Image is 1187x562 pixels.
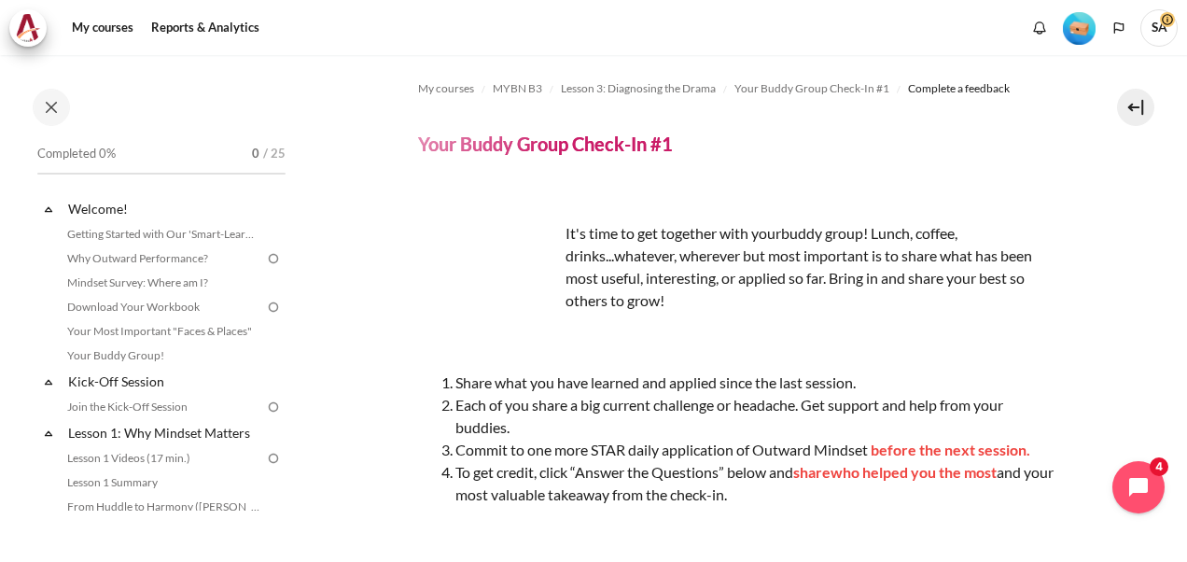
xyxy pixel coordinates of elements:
a: Lesson 1: Why Mindset Matters [65,420,265,445]
a: Mindset Survey: Where am I? [62,272,265,294]
a: Welcome! [65,196,265,221]
span: before the next session [871,441,1026,458]
span: share [793,463,831,481]
span: Collapse [39,424,58,443]
a: My courses [65,9,140,47]
span: Complete a feedback [908,80,1010,97]
img: Architeck [15,14,41,42]
a: Level #1 [1055,10,1103,45]
span: . [1026,441,1030,458]
span: SA [1140,9,1178,47]
a: Kick-Off Session [65,369,265,394]
h4: Your Buddy Group Check-In #1 [418,132,673,156]
a: User menu [1140,9,1178,47]
a: Your Buddy Group! [62,344,265,367]
img: To do [265,250,282,267]
a: Getting Started with Our 'Smart-Learning' Platform [62,223,265,246]
p: buddy group! Lunch, coffee, drinks...whatever, wherever but most important is to share what has b... [418,222,1054,312]
li: To get credit, click “Answer the Questions” below and and your most valuable takeaway from the ch... [455,461,1054,506]
span: MYBN B3 [493,80,542,97]
span: / 25 [263,145,286,163]
a: Download Your Workbook [62,296,265,318]
a: Architeck Architeck [9,9,56,47]
a: Your Buddy Group Check-In #1 [734,77,889,100]
a: Your Most Important "Faces & Places" [62,320,265,343]
button: Languages [1105,14,1133,42]
img: To do [265,299,282,316]
a: Join the Kick-Off Session [62,396,265,418]
nav: Navigation bar [418,74,1054,104]
a: My courses [418,77,474,100]
span: My courses [418,80,474,97]
a: Lesson 1 Summary [62,471,265,494]
span: Collapse [39,372,58,391]
div: Show notification window with no new notifications [1026,14,1054,42]
span: Your Buddy Group Check-In #1 [734,80,889,97]
span: Each of you share a big current challenge or headache. Get support and help from your buddies. [455,396,1003,436]
a: From Huddle to Harmony ([PERSON_NAME]'s Story) [62,496,265,518]
a: Lesson 3: Diagnosing the Drama [561,77,716,100]
div: Level #1 [1063,10,1096,45]
a: Why Outward Performance? [62,247,265,270]
img: To do [265,399,282,415]
span: It's time to get together with your [566,224,781,242]
img: To do [265,450,282,467]
li: Share what you have learned and applied since the last session. [455,372,1054,394]
span: 0 [252,145,259,163]
a: Lesson 1 Videos (17 min.) [62,447,265,470]
a: MYBN B3 [493,77,542,100]
span: Lesson 3: Diagnosing the Drama [561,80,716,97]
img: Level #1 [1063,12,1096,45]
li: Commit to one more STAR daily application of Outward Mindset [455,439,1054,461]
span: Completed 0% [37,145,116,163]
span: Collapse [39,200,58,218]
img: dfr [418,192,558,332]
span: who helped you the most [831,463,997,481]
a: Reports & Analytics [145,9,266,47]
